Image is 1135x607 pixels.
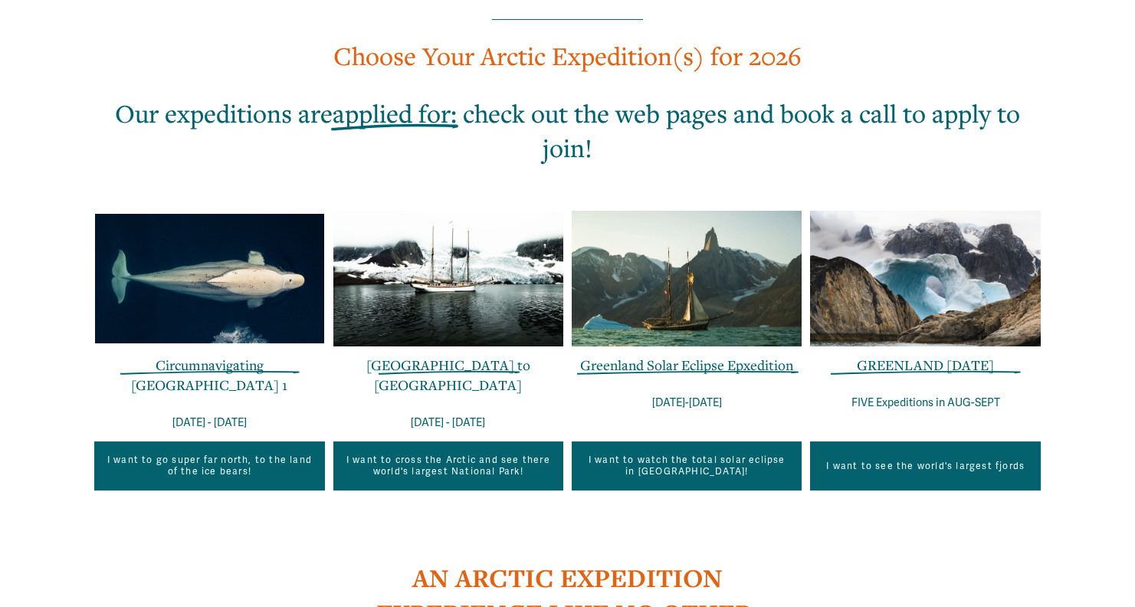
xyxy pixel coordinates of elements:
[857,356,994,374] a: GREENLAND [DATE]
[333,39,802,72] span: Choose Your Arctic Expedition(s) for 2026
[94,96,1041,165] h2: Our expeditions are : check out the web pages and book a call to apply to join!
[94,441,324,491] a: I want to go super far north, to the land of the ice bears!
[572,393,802,413] p: [DATE]-[DATE]
[810,393,1040,413] p: FIVE Expeditions in AUG-SEPT
[333,97,451,130] span: applied for
[366,356,530,394] a: [GEOGRAPHIC_DATA] to [GEOGRAPHIC_DATA]
[810,441,1040,491] a: I want to see the world's largest fjords
[333,413,563,433] p: [DATE] - [DATE]
[333,441,563,491] a: I want to cross the Arctic and see there world's largest National Park!
[580,356,793,374] a: Greenland Solar Eclipse Epxedition
[572,441,802,491] a: I want to watch the total solar eclipse in [GEOGRAPHIC_DATA]!
[94,413,324,433] p: [DATE] - [DATE]
[131,356,287,394] a: Circumnavigating [GEOGRAPHIC_DATA] 1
